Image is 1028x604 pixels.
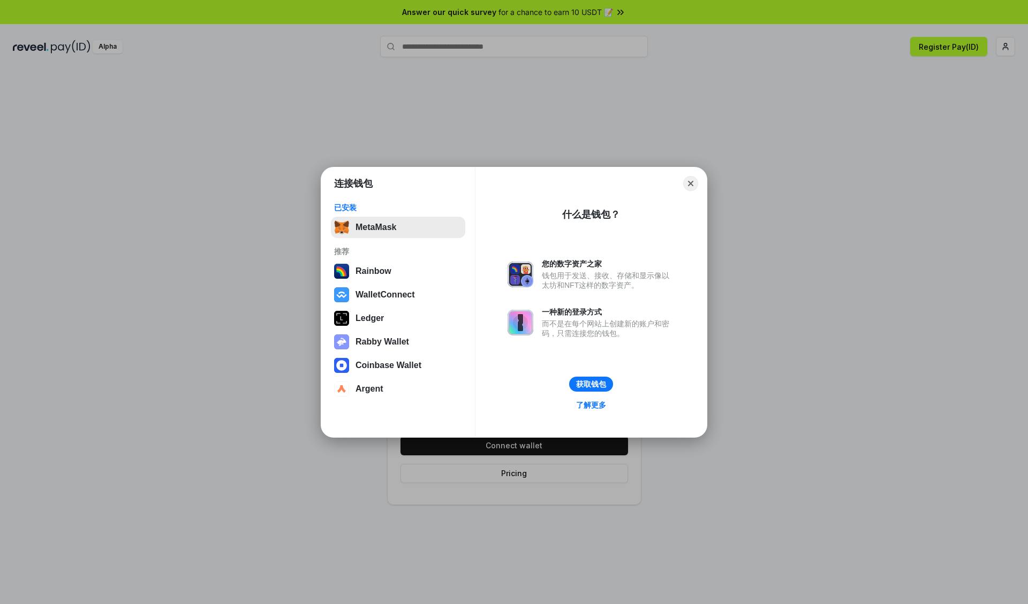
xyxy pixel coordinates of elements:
[334,334,349,349] img: svg+xml,%3Csvg%20xmlns%3D%22http%3A%2F%2Fwww.w3.org%2F2000%2Fsvg%22%20fill%3D%22none%22%20viewBox...
[356,290,415,300] div: WalletConnect
[542,319,675,338] div: 而不是在每个网站上创建新的账户和密码，只需连接您的钱包。
[331,308,465,329] button: Ledger
[331,355,465,376] button: Coinbase Wallet
[569,377,613,392] button: 获取钱包
[683,176,698,191] button: Close
[562,208,620,221] div: 什么是钱包？
[334,287,349,302] img: svg+xml,%3Csvg%20width%3D%2228%22%20height%3D%2228%22%20viewBox%3D%220%200%2028%2028%22%20fill%3D...
[356,314,384,323] div: Ledger
[576,379,606,389] div: 获取钱包
[570,398,613,412] a: 了解更多
[508,262,533,287] img: svg+xml,%3Csvg%20xmlns%3D%22http%3A%2F%2Fwww.w3.org%2F2000%2Fsvg%22%20fill%3D%22none%22%20viewBox...
[334,264,349,279] img: svg+xml,%3Csvg%20width%3D%22120%22%20height%3D%22120%22%20viewBox%3D%220%200%20120%20120%22%20fil...
[334,381,349,396] img: svg+xml,%3Csvg%20width%3D%2228%22%20height%3D%2228%22%20viewBox%3D%220%200%2028%2028%22%20fill%3D...
[542,259,675,269] div: 您的数字资产之家
[356,384,383,394] div: Argent
[542,271,675,290] div: 钱包用于发送、接收、存储和显示像以太坊和NFT这样的数字资产。
[334,203,462,212] div: 已安装
[356,223,396,232] div: MetaMask
[331,217,465,238] button: MetaMask
[334,220,349,235] img: svg+xml,%3Csvg%20fill%3D%22none%22%20height%3D%2233%22%20viewBox%3D%220%200%2035%2033%22%20width%...
[334,311,349,326] img: svg+xml,%3Csvg%20xmlns%3D%22http%3A%2F%2Fwww.w3.org%2F2000%2Fsvg%22%20width%3D%2228%22%20height%3...
[334,358,349,373] img: svg+xml,%3Csvg%20width%3D%2228%22%20height%3D%2228%22%20viewBox%3D%220%200%2028%2028%22%20fill%3D...
[542,307,675,317] div: 一种新的登录方式
[356,361,421,370] div: Coinbase Wallet
[576,400,606,410] div: 了解更多
[334,177,373,190] h1: 连接钱包
[356,266,391,276] div: Rainbow
[331,284,465,305] button: WalletConnect
[508,310,533,335] img: svg+xml,%3Csvg%20xmlns%3D%22http%3A%2F%2Fwww.w3.org%2F2000%2Fsvg%22%20fill%3D%22none%22%20viewBox...
[334,247,462,256] div: 推荐
[356,337,409,347] div: Rabby Wallet
[331,261,465,282] button: Rainbow
[331,378,465,400] button: Argent
[331,331,465,353] button: Rabby Wallet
